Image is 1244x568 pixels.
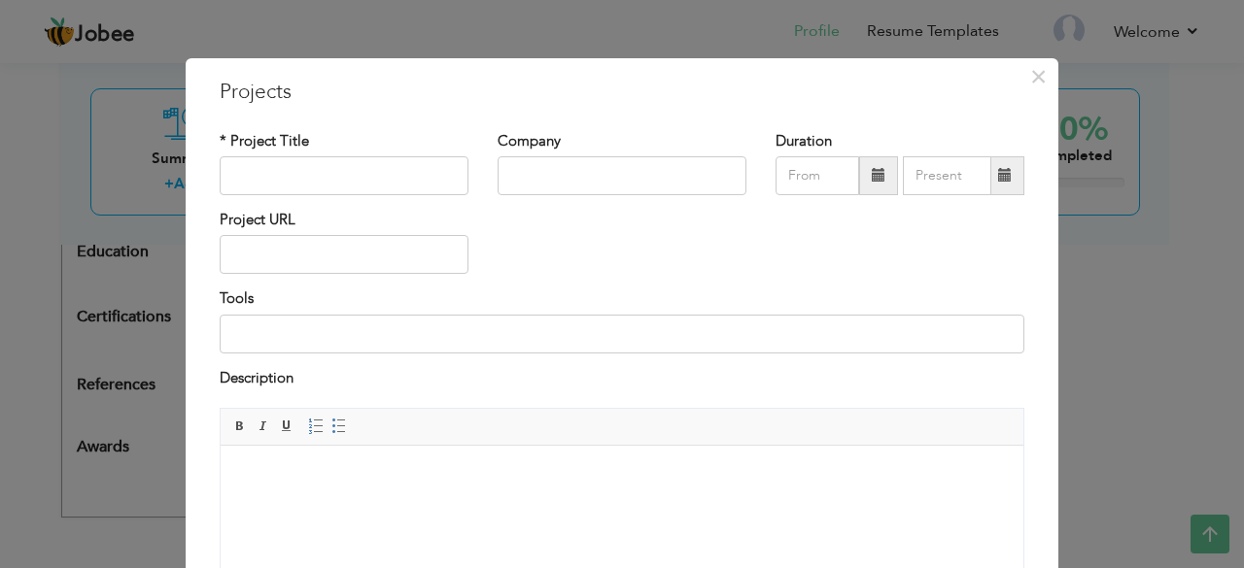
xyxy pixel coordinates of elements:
[305,416,327,437] a: Insert/Remove Numbered List
[328,416,350,437] a: Insert/Remove Bulleted List
[776,156,859,195] input: From
[1030,59,1047,94] span: ×
[220,210,295,230] label: Project URL
[903,156,991,195] input: Present
[220,368,294,388] label: Description
[220,131,309,151] label: * Project Title
[229,416,251,437] a: Bold
[276,416,297,437] a: Underline
[498,131,561,151] label: Company
[253,416,274,437] a: Italic
[776,131,832,151] label: Duration
[220,78,1024,107] h3: Projects
[1022,61,1054,92] button: Close
[220,288,254,309] label: Tools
